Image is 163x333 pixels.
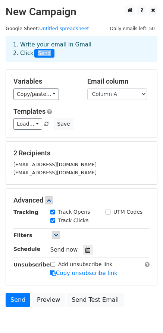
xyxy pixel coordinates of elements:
strong: Filters [13,232,32,238]
button: Save [54,118,73,130]
span: Daily emails left: 50 [107,25,157,33]
label: Track Opens [58,208,90,216]
small: Google Sheet: [6,26,89,31]
a: Send [6,293,30,307]
h5: Email column [87,77,150,85]
h2: New Campaign [6,6,157,18]
a: Copy/paste... [13,88,59,100]
strong: Unsubscribe [13,262,50,268]
a: Copy unsubscribe link [50,270,117,277]
a: Templates [13,107,46,115]
strong: Tracking [13,209,38,215]
a: Preview [32,293,65,307]
h5: 2 Recipients [13,149,150,157]
label: UTM Codes [113,208,142,216]
iframe: Chat Widget [126,297,163,333]
span: Send [34,49,54,58]
small: [EMAIL_ADDRESS][DOMAIN_NAME] [13,162,97,167]
small: [EMAIL_ADDRESS][DOMAIN_NAME] [13,170,97,175]
label: Add unsubscribe link [58,261,113,268]
strong: Schedule [13,246,40,252]
div: 1. Write your email in Gmail 2. Click [7,41,156,58]
a: Send Test Email [67,293,123,307]
label: Track Clicks [58,217,89,224]
a: Untitled spreadsheet [39,26,89,31]
span: Send now [50,246,78,253]
h5: Variables [13,77,76,85]
a: Daily emails left: 50 [107,26,157,31]
h5: Advanced [13,196,150,204]
a: Load... [13,118,42,130]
